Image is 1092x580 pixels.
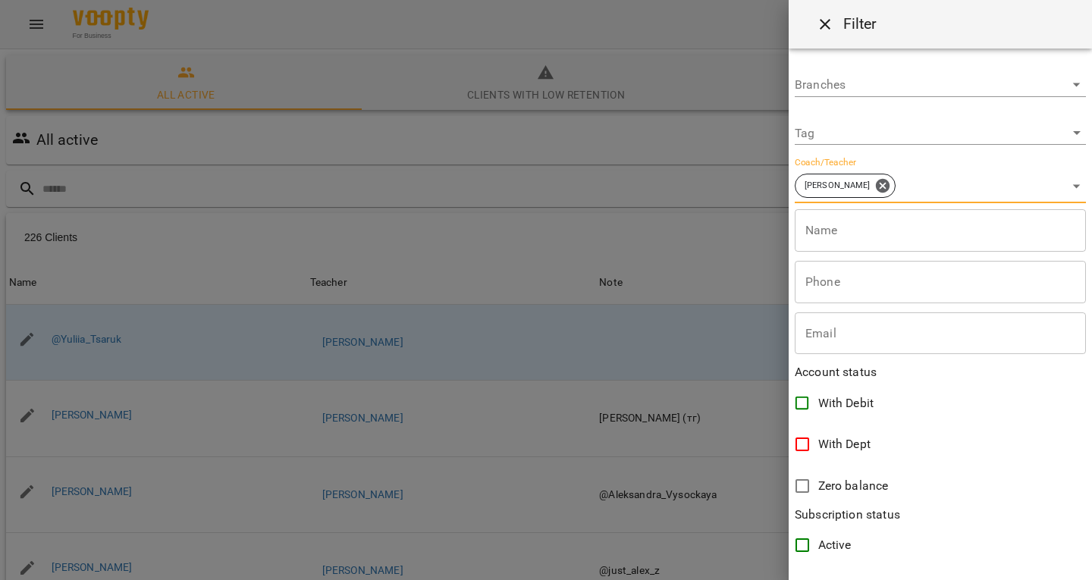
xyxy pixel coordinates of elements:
[795,169,1086,203] div: [PERSON_NAME]
[843,12,877,36] h6: Filter
[795,363,1086,381] p: Account status
[795,174,896,198] div: [PERSON_NAME]
[818,394,874,412] span: With Debit
[818,477,889,495] span: Zero balance
[807,6,843,42] button: Close
[818,435,871,453] span: With Dept
[805,180,870,193] p: [PERSON_NAME]
[795,158,856,168] label: Coach/Teacher
[795,506,1086,524] p: Subscription status
[818,536,852,554] span: Active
